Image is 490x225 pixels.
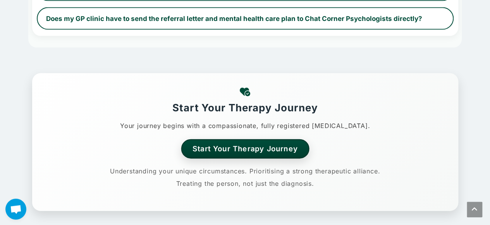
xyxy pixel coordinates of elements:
[32,73,458,211] section: Start Your Therapy Journey
[5,199,26,220] div: Open chat
[467,202,482,217] a: Scroll to the top of the page
[181,139,309,158] a: Start your therapy journey
[37,7,454,30] button: Does my GP clinic have to send the referral letter and mental health care plan to Chat Corner Psy...
[40,119,450,132] p: Your journey begins with a compassionate, fully registered [MEDICAL_DATA].
[40,101,450,115] h3: Start Your Therapy Journey
[106,165,385,190] p: Understanding your unique circumstances. Prioritising a strong therapeutic alliance. Treating the...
